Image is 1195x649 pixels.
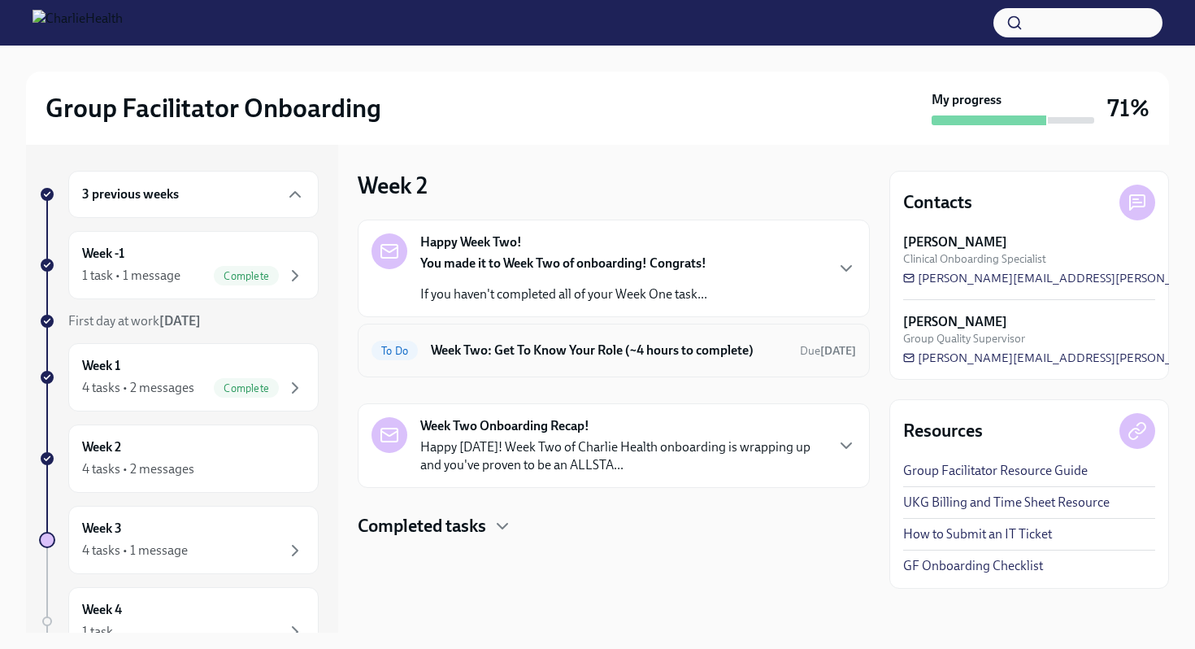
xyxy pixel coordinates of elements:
[39,231,319,299] a: Week -11 task • 1 messageComplete
[800,344,856,358] span: Due
[1107,94,1149,123] h3: 71%
[420,233,522,251] strong: Happy Week Two!
[82,267,180,285] div: 1 task • 1 message
[39,425,319,493] a: Week 24 tasks • 2 messages
[903,331,1025,346] span: Group Quality Supervisor
[33,10,123,36] img: CharlieHealth
[903,462,1088,480] a: Group Facilitator Resource Guide
[903,190,972,215] h4: Contacts
[431,342,787,359] h6: Week Two: Get To Know Your Role (~4 hours to complete)
[903,313,1007,331] strong: [PERSON_NAME]
[903,233,1007,251] strong: [PERSON_NAME]
[420,285,707,303] p: If you haven't completed all of your Week One task...
[903,251,1046,267] span: Clinical Onboarding Specialist
[82,623,113,641] div: 1 task
[82,460,194,478] div: 4 tasks • 2 messages
[39,312,319,330] a: First day at work[DATE]
[420,255,706,271] strong: You made it to Week Two of onboarding! Congrats!
[420,417,589,435] strong: Week Two Onboarding Recap!
[903,557,1043,575] a: GF Onboarding Checklist
[82,379,194,397] div: 4 tasks • 2 messages
[358,514,486,538] h4: Completed tasks
[82,185,179,203] h6: 3 previous weeks
[358,171,428,200] h3: Week 2
[903,494,1110,512] a: UKG Billing and Time Sheet Resource
[82,438,121,456] h6: Week 2
[903,525,1052,543] a: How to Submit an IT Ticket
[820,344,856,358] strong: [DATE]
[372,338,856,364] a: To DoWeek Two: Get To Know Your Role (~4 hours to complete)Due[DATE]
[68,313,201,329] span: First day at work
[39,343,319,412] a: Week 14 tasks • 2 messagesComplete
[82,245,124,263] h6: Week -1
[46,92,381,124] h2: Group Facilitator Onboarding
[82,520,122,538] h6: Week 3
[932,91,1002,109] strong: My progress
[159,313,201,329] strong: [DATE]
[420,438,823,474] p: Happy [DATE]! Week Two of Charlie Health onboarding is wrapping up and you've proven to be an ALL...
[82,357,120,375] h6: Week 1
[358,514,870,538] div: Completed tasks
[214,382,279,394] span: Complete
[903,419,983,443] h4: Resources
[82,542,188,560] div: 4 tasks • 1 message
[800,343,856,359] span: August 15th, 2025 09:00
[372,345,418,357] span: To Do
[39,506,319,574] a: Week 34 tasks • 1 message
[82,601,122,619] h6: Week 4
[68,171,319,218] div: 3 previous weeks
[214,270,279,282] span: Complete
